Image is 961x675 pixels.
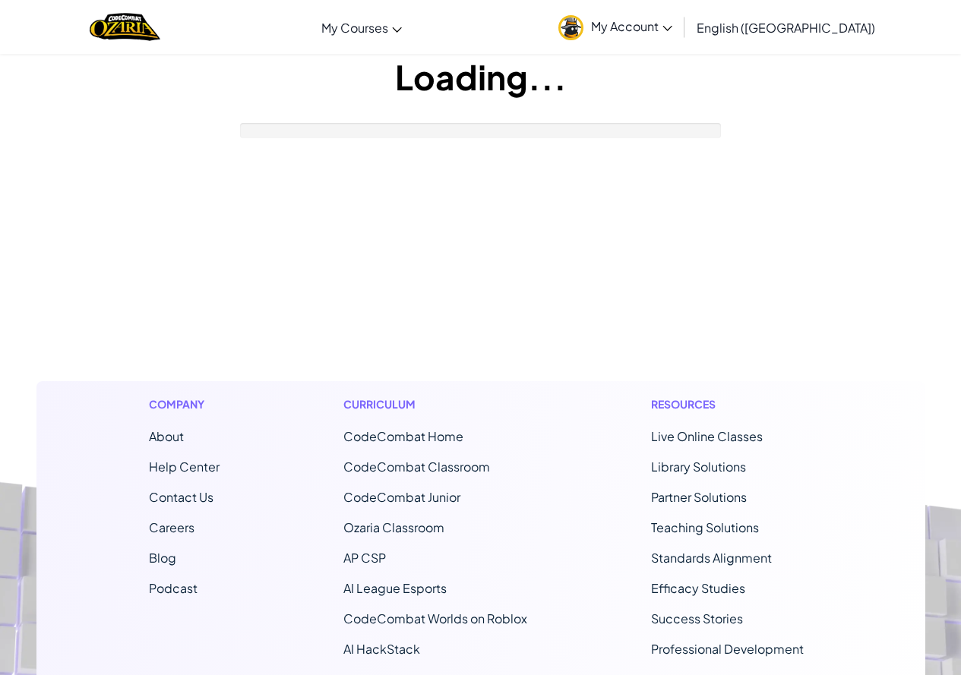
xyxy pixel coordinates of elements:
a: Blog [149,550,176,566]
a: Professional Development [651,641,804,657]
span: English ([GEOGRAPHIC_DATA]) [697,20,875,36]
a: Partner Solutions [651,489,747,505]
a: CodeCombat Classroom [343,459,490,475]
a: Ozaria Classroom [343,519,444,535]
a: Library Solutions [651,459,746,475]
a: My Courses [314,7,409,48]
a: AP CSP [343,550,386,566]
a: Efficacy Studies [651,580,745,596]
img: Home [90,11,160,43]
a: Live Online Classes [651,428,763,444]
a: Standards Alignment [651,550,772,566]
span: Contact Us [149,489,213,505]
h1: Resources [651,396,813,412]
a: CodeCombat Junior [343,489,460,505]
span: CodeCombat Home [343,428,463,444]
a: CodeCombat Worlds on Roblox [343,610,527,626]
span: My Account [591,18,672,34]
a: Ozaria by CodeCombat logo [90,11,160,43]
h1: Company [149,396,220,412]
a: Podcast [149,580,198,596]
a: AI League Esports [343,580,447,596]
img: avatar [558,15,583,40]
span: My Courses [321,20,388,36]
a: Teaching Solutions [651,519,759,535]
h1: Curriculum [343,396,527,412]
a: About [149,428,184,444]
a: Careers [149,519,194,535]
a: Help Center [149,459,220,475]
a: English ([GEOGRAPHIC_DATA]) [689,7,883,48]
a: Success Stories [651,610,743,626]
a: My Account [551,3,680,51]
a: AI HackStack [343,641,420,657]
